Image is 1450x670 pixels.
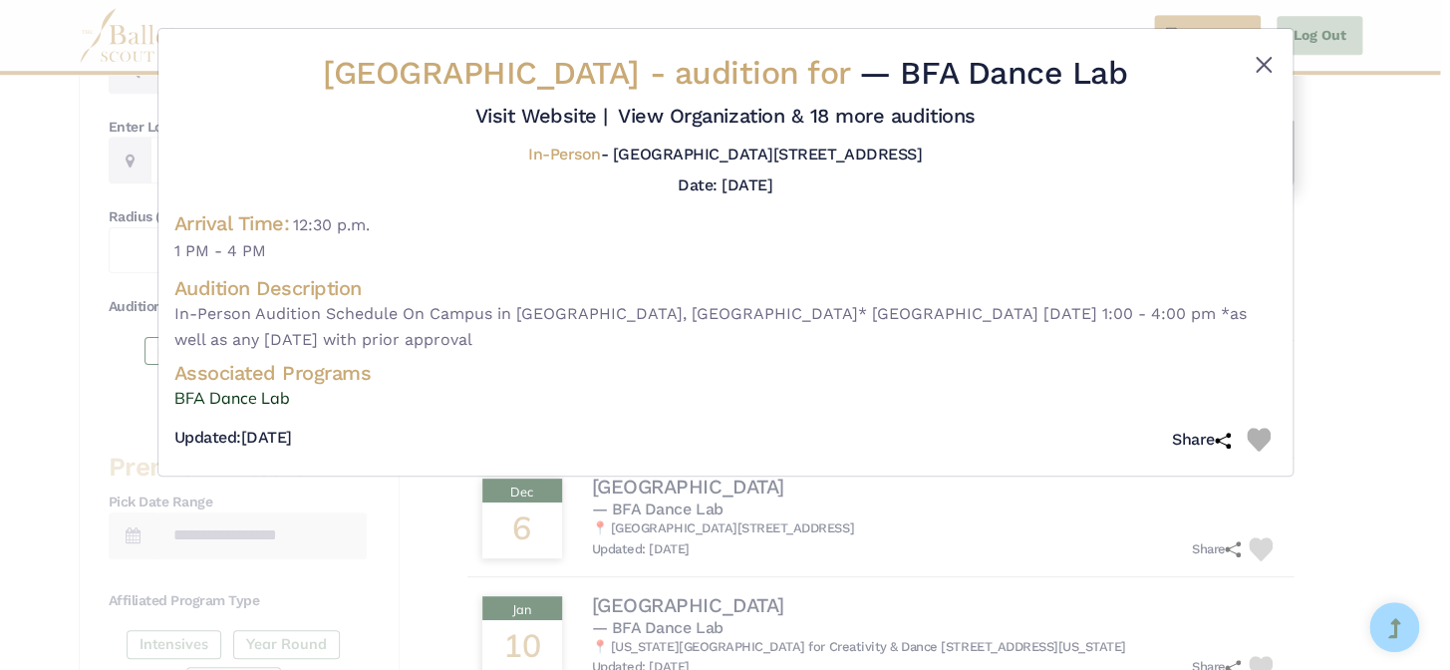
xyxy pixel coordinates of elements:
[674,54,849,92] span: audition for
[174,428,292,449] h5: [DATE]
[1252,53,1276,77] button: Close
[174,301,1277,352] span: In-Person Audition Schedule On Campus in [GEOGRAPHIC_DATA], [GEOGRAPHIC_DATA]* [GEOGRAPHIC_DATA] ...
[174,275,1277,301] h4: Audition Description
[293,215,370,234] span: 12:30 p.m.
[174,238,1277,264] span: 1 PM - 4 PM
[528,145,601,164] span: In-Person
[174,360,1277,386] h4: Associated Programs
[678,175,772,194] h5: Date: [DATE]
[475,104,608,128] a: Visit Website |
[859,54,1127,92] span: — BFA Dance Lab
[528,145,922,166] h5: - [GEOGRAPHIC_DATA][STREET_ADDRESS]
[174,386,1277,412] a: BFA Dance Lab
[323,54,859,92] span: [GEOGRAPHIC_DATA] -
[174,211,290,235] h4: Arrival Time:
[618,104,975,128] a: View Organization & 18 more auditions
[1172,430,1231,451] h5: Share
[174,428,241,447] span: Updated:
